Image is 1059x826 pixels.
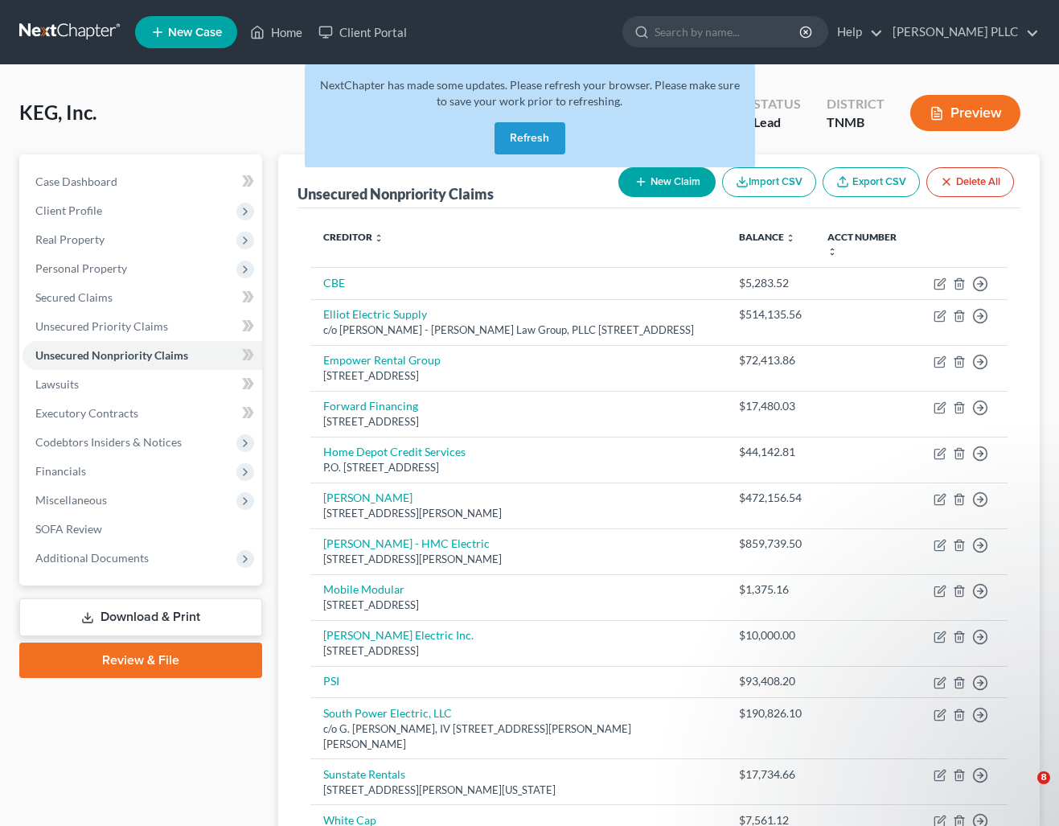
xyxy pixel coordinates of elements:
i: unfold_more [786,233,795,243]
a: Empower Rental Group [323,353,441,367]
button: New Claim [618,167,716,197]
button: Preview [910,95,1020,131]
a: [PERSON_NAME] PLLC [885,18,1039,47]
a: Review & File [19,643,262,678]
div: Status [753,95,801,113]
a: Balance unfold_more [739,231,795,243]
span: Unsecured Priority Claims [35,319,168,333]
div: $472,156.54 [739,490,802,506]
div: Lead [753,113,801,132]
span: Miscellaneous [35,493,107,507]
a: Case Dashboard [23,167,262,196]
div: $1,375.16 [739,581,802,598]
span: Client Profile [35,203,102,217]
span: Codebtors Insiders & Notices [35,435,182,449]
a: Lawsuits [23,370,262,399]
div: TNMB [827,113,885,132]
span: SOFA Review [35,522,102,536]
a: [PERSON_NAME] - HMC Electric [323,536,490,550]
button: Import CSV [722,167,816,197]
a: Help [829,18,883,47]
div: P.O. [STREET_ADDRESS] [323,460,713,475]
a: Secured Claims [23,283,262,312]
a: Home [242,18,310,47]
a: SOFA Review [23,515,262,544]
span: 8 [1037,771,1050,784]
div: $514,135.56 [739,306,802,323]
a: CBE [323,276,345,290]
div: [STREET_ADDRESS][PERSON_NAME] [323,552,713,567]
span: Personal Property [35,261,127,275]
iframe: Intercom live chat [1004,771,1043,810]
a: Creditor unfold_more [323,231,384,243]
a: Download & Print [19,598,262,636]
span: Secured Claims [35,290,113,304]
a: Mobile Modular [323,582,404,596]
div: $859,739.50 [739,536,802,552]
span: Lawsuits [35,377,79,391]
div: $10,000.00 [739,627,802,643]
a: South Power Electric, LLC [323,706,452,720]
a: [PERSON_NAME] Electric Inc. [323,628,474,642]
div: [STREET_ADDRESS] [323,368,713,384]
span: NextChapter has made some updates. Please refresh your browser. Please make sure to save your wor... [320,78,740,108]
span: Real Property [35,232,105,246]
div: [STREET_ADDRESS][PERSON_NAME] [323,506,713,521]
div: [STREET_ADDRESS] [323,414,713,429]
a: Export CSV [823,167,920,197]
div: [STREET_ADDRESS][PERSON_NAME][US_STATE] [323,783,713,798]
div: $93,408.20 [739,673,802,689]
a: Home Depot Credit Services [323,445,466,458]
a: PSI [323,674,339,688]
a: Acct Number unfold_more [827,231,897,257]
span: Case Dashboard [35,175,117,188]
div: [STREET_ADDRESS] [323,598,713,613]
div: District [827,95,885,113]
div: Unsecured Nonpriority Claims [298,184,494,203]
i: unfold_more [374,233,384,243]
a: Executory Contracts [23,399,262,428]
div: $72,413.86 [739,352,802,368]
div: c/o [PERSON_NAME] - [PERSON_NAME] Law Group, PLLC [STREET_ADDRESS] [323,323,713,338]
a: Sunstate Rentals [323,767,405,781]
a: Elliot Electric Supply [323,307,427,321]
i: unfold_more [827,247,837,257]
div: $5,283.52 [739,275,802,291]
input: Search by name... [655,17,802,47]
div: $44,142.81 [739,444,802,460]
a: Unsecured Nonpriority Claims [23,341,262,370]
span: Additional Documents [35,551,149,565]
span: KEG, Inc. [19,101,96,124]
div: $17,734.66 [739,766,802,783]
a: Client Portal [310,18,415,47]
div: $17,480.03 [739,398,802,414]
div: [STREET_ADDRESS] [323,643,713,659]
span: Financials [35,464,86,478]
a: Unsecured Priority Claims [23,312,262,341]
div: c/o G. [PERSON_NAME], IV [STREET_ADDRESS][PERSON_NAME][PERSON_NAME] [323,721,713,751]
span: New Case [168,27,222,39]
button: Delete All [926,167,1014,197]
div: $190,826.10 [739,705,802,721]
span: Executory Contracts [35,406,138,420]
button: Refresh [495,122,565,154]
a: [PERSON_NAME] [323,491,413,504]
span: Unsecured Nonpriority Claims [35,348,188,362]
a: Forward Financing [323,399,418,413]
